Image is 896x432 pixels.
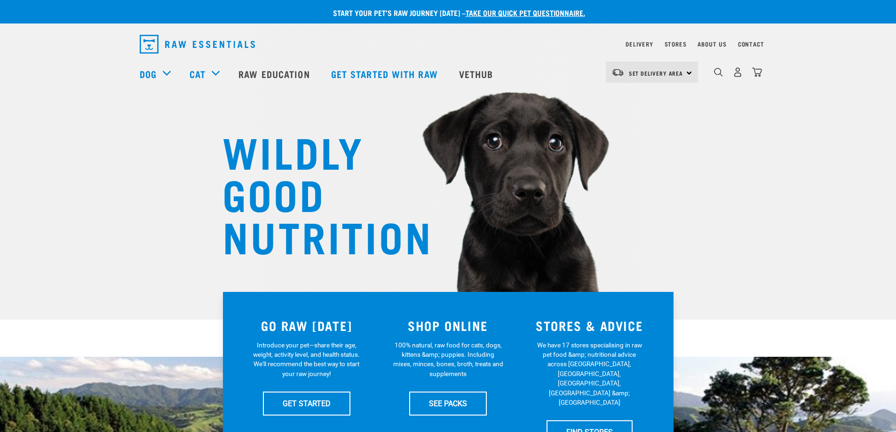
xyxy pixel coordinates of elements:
[714,68,723,77] img: home-icon-1@2x.png
[626,42,653,46] a: Delivery
[251,340,362,379] p: Introduce your pet—share their age, weight, activity level, and health status. We'll recommend th...
[242,318,372,333] h3: GO RAW [DATE]
[534,340,645,408] p: We have 17 stores specialising in raw pet food &amp; nutritional advice across [GEOGRAPHIC_DATA],...
[322,55,450,93] a: Get started with Raw
[393,340,503,379] p: 100% natural, raw food for cats, dogs, kittens &amp; puppies. Including mixes, minces, bones, bro...
[524,318,655,333] h3: STORES & ADVICE
[383,318,513,333] h3: SHOP ONLINE
[665,42,687,46] a: Stores
[222,129,411,256] h1: WILDLY GOOD NUTRITION
[752,67,762,77] img: home-icon@2x.png
[229,55,321,93] a: Raw Education
[450,55,505,93] a: Vethub
[733,67,743,77] img: user.png
[629,71,683,75] span: Set Delivery Area
[140,67,157,81] a: Dog
[190,67,206,81] a: Cat
[132,31,764,57] nav: dropdown navigation
[409,392,487,415] a: SEE PACKS
[611,68,624,77] img: van-moving.png
[466,10,585,15] a: take our quick pet questionnaire.
[140,35,255,54] img: Raw Essentials Logo
[263,392,350,415] a: GET STARTED
[738,42,764,46] a: Contact
[698,42,726,46] a: About Us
